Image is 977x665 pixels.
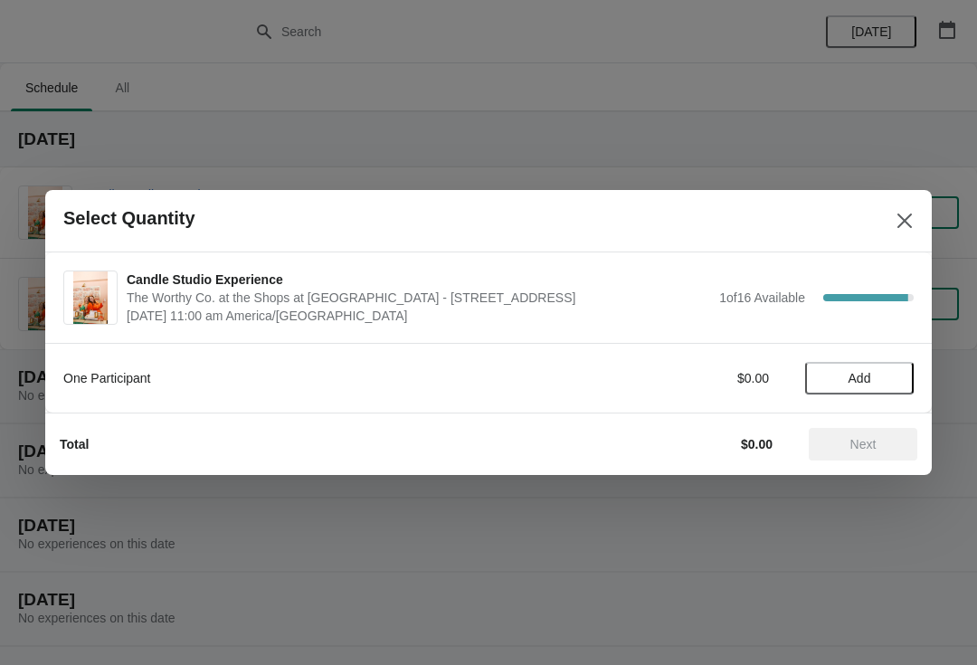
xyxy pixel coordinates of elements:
[602,369,769,387] div: $0.00
[73,271,109,324] img: Candle Studio Experience | The Worthy Co. at the Shops at Clearfork - 5008 Gage Ave. | September ...
[849,371,871,385] span: Add
[63,369,565,387] div: One Participant
[805,362,914,394] button: Add
[888,204,921,237] button: Close
[127,307,710,325] span: [DATE] 11:00 am America/[GEOGRAPHIC_DATA]
[741,437,773,451] strong: $0.00
[719,290,805,305] span: 1 of 16 Available
[60,437,89,451] strong: Total
[63,208,195,229] h2: Select Quantity
[127,271,710,289] span: Candle Studio Experience
[127,289,710,307] span: The Worthy Co. at the Shops at [GEOGRAPHIC_DATA] - [STREET_ADDRESS]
